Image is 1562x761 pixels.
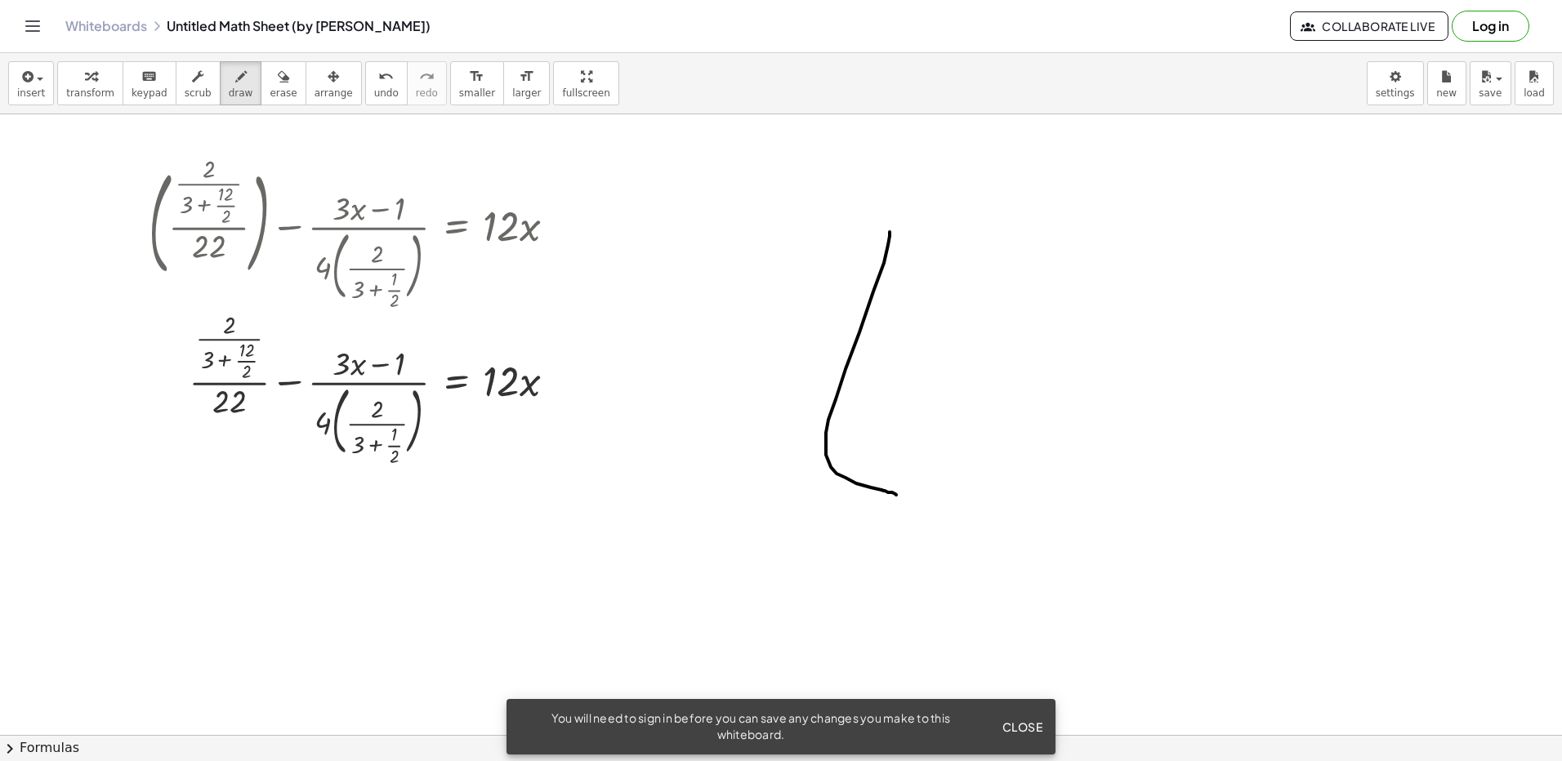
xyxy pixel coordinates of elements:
i: undo [378,67,394,87]
i: format_size [519,67,534,87]
span: fullscreen [562,87,609,99]
button: insert [8,61,54,105]
span: insert [17,87,45,99]
i: format_size [469,67,484,87]
button: Close [995,712,1049,741]
span: Collaborate Live [1304,19,1435,33]
span: redo [416,87,438,99]
span: load [1524,87,1545,99]
span: transform [66,87,114,99]
span: keypad [132,87,167,99]
button: redoredo [407,61,447,105]
button: settings [1367,61,1424,105]
i: redo [419,67,435,87]
button: Collaborate Live [1290,11,1448,41]
button: erase [261,61,306,105]
span: draw [229,87,253,99]
span: Close [1002,719,1042,734]
button: new [1427,61,1466,105]
a: Whiteboards [65,18,147,34]
button: transform [57,61,123,105]
button: Toggle navigation [20,13,46,39]
button: fullscreen [553,61,618,105]
button: save [1470,61,1511,105]
i: keyboard [141,67,157,87]
span: undo [374,87,399,99]
span: save [1479,87,1502,99]
span: larger [512,87,541,99]
button: keyboardkeypad [123,61,176,105]
button: format_sizesmaller [450,61,504,105]
button: arrange [306,61,362,105]
div: You will need to sign in before you can save any changes you make to this whiteboard. [520,710,982,743]
button: draw [220,61,262,105]
span: settings [1376,87,1415,99]
span: scrub [185,87,212,99]
button: scrub [176,61,221,105]
button: load [1515,61,1554,105]
button: undoundo [365,61,408,105]
span: smaller [459,87,495,99]
span: erase [270,87,297,99]
button: format_sizelarger [503,61,550,105]
button: Log in [1452,11,1529,42]
span: arrange [315,87,353,99]
span: new [1436,87,1457,99]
